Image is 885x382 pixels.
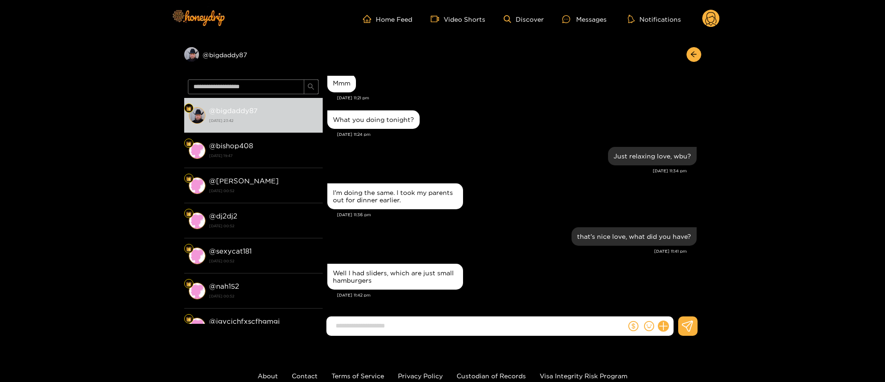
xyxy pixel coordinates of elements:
[292,372,318,379] a: Contact
[431,15,485,23] a: Video Shorts
[644,321,654,331] span: smile
[189,283,205,299] img: conversation
[186,281,192,287] img: Fan Level
[572,227,697,246] div: Aug. 14, 11:41 pm
[209,222,318,230] strong: [DATE] 00:52
[209,292,318,300] strong: [DATE] 00:52
[333,189,458,204] div: I'm doing the same. I took my parents out for dinner earlier.
[337,292,697,298] div: [DATE] 11:42 pm
[209,152,318,160] strong: [DATE] 19:47
[608,147,697,165] div: Aug. 14, 11:34 pm
[337,212,697,218] div: [DATE] 11:36 pm
[186,246,192,252] img: Fan Level
[327,74,356,92] div: Aug. 14, 11:21 pm
[189,142,205,159] img: conversation
[431,15,444,23] span: video-camera
[327,248,687,255] div: [DATE] 11:41 pm
[189,212,205,229] img: conversation
[337,95,697,101] div: [DATE] 11:21 pm
[184,47,323,62] div: @bigdaddy87
[209,142,253,150] strong: @ bishop408
[209,187,318,195] strong: [DATE] 00:52
[540,372,627,379] a: Visa Integrity Risk Program
[690,51,697,59] span: arrow-left
[209,177,279,185] strong: @ [PERSON_NAME]
[504,15,544,23] a: Discover
[625,14,684,24] button: Notifications
[186,316,192,322] img: Fan Level
[307,83,314,91] span: search
[186,141,192,146] img: Fan Level
[333,79,350,87] div: Mmm
[333,269,458,284] div: Well I had sliders, which are just small hamburgers
[189,107,205,124] img: conversation
[186,106,192,111] img: Fan Level
[614,152,691,160] div: Just relaxing love, wbu?
[562,14,607,24] div: Messages
[398,372,443,379] a: Privacy Policy
[209,212,237,220] strong: @ dj2dj2
[304,79,319,94] button: search
[209,317,280,325] strong: @ jgvcjchfxscfhgmgj
[209,282,239,290] strong: @ nah152
[209,116,318,125] strong: [DATE] 23:42
[327,110,420,129] div: Aug. 14, 11:24 pm
[333,116,414,123] div: What you doing tonight?
[327,183,463,209] div: Aug. 14, 11:36 pm
[186,176,192,182] img: Fan Level
[686,47,701,62] button: arrow-left
[327,168,687,174] div: [DATE] 11:34 pm
[363,15,376,23] span: home
[189,248,205,264] img: conversation
[457,372,526,379] a: Custodian of Records
[186,211,192,217] img: Fan Level
[189,177,205,194] img: conversation
[577,233,691,240] div: that's nice love, what did you have?
[331,372,384,379] a: Terms of Service
[209,107,258,115] strong: @ bigdaddy87
[209,257,318,265] strong: [DATE] 00:52
[189,318,205,334] img: conversation
[628,321,638,331] span: dollar
[337,131,697,138] div: [DATE] 11:24 pm
[258,372,278,379] a: About
[363,15,412,23] a: Home Feed
[327,264,463,290] div: Aug. 14, 11:42 pm
[209,247,252,255] strong: @ sexycat181
[626,319,640,333] button: dollar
